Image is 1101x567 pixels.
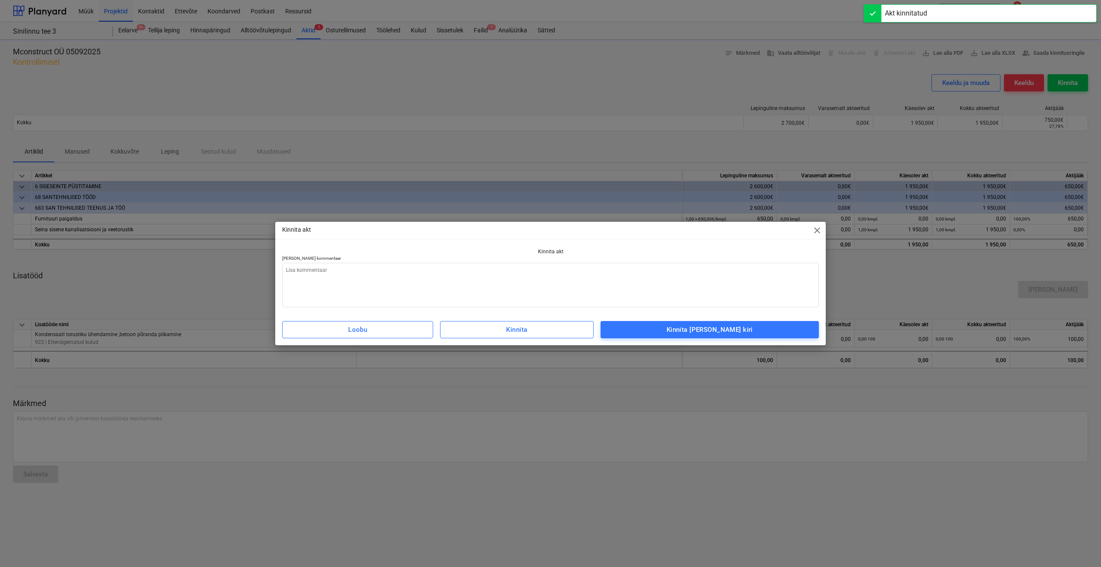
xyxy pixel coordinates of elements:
[440,321,593,338] button: Kinnita
[348,324,367,335] div: Loobu
[506,324,527,335] div: Kinnita
[667,324,753,335] div: Kinnita [PERSON_NAME] kiri
[282,255,819,263] p: [PERSON_NAME] kommentaar
[282,321,433,338] button: Loobu
[812,225,822,236] span: close
[282,225,311,234] p: Kinnita akt
[601,321,819,338] button: Kinnita [PERSON_NAME] kiri
[885,8,927,19] div: Akt kinnitatud
[282,248,819,255] p: Kinnita akt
